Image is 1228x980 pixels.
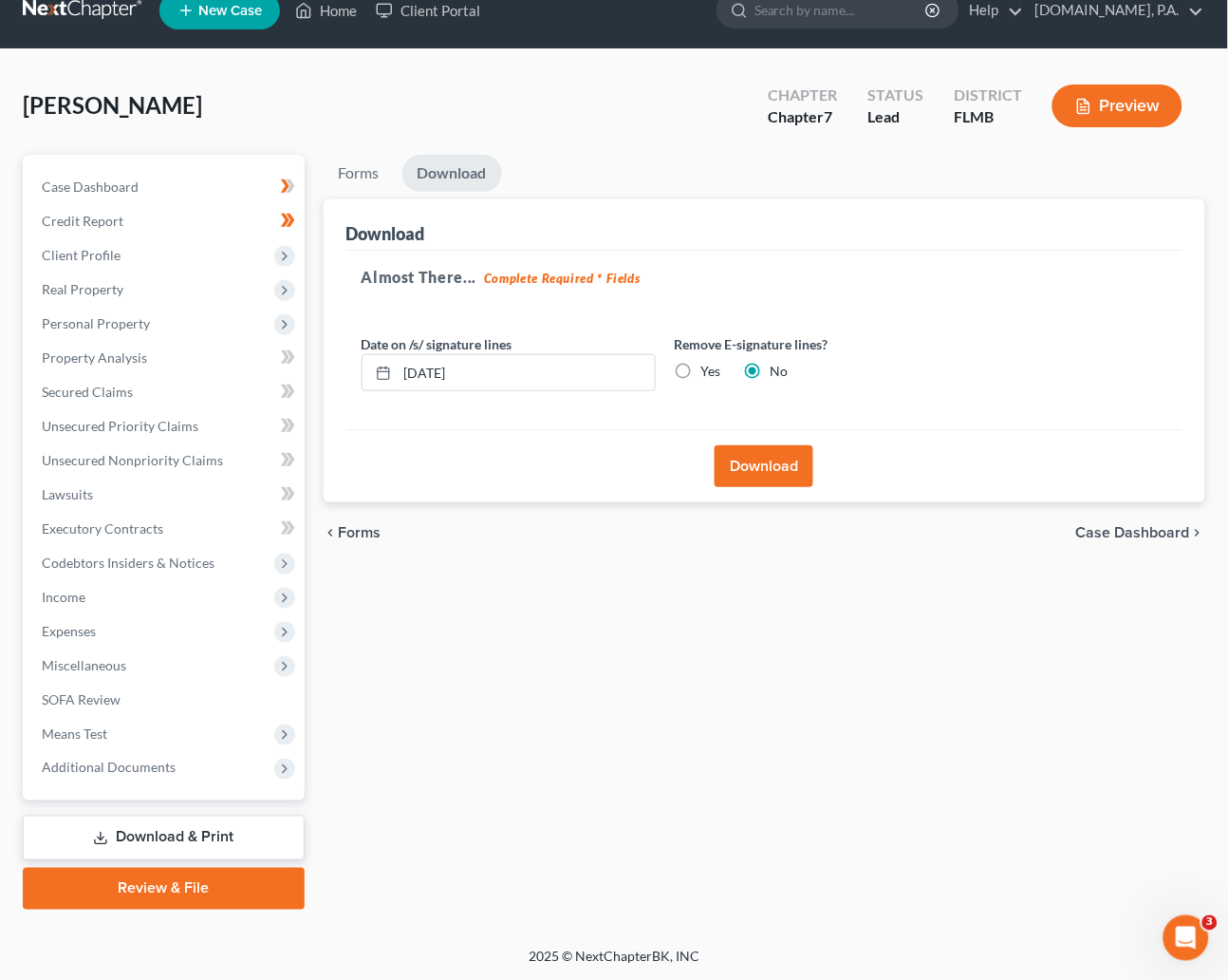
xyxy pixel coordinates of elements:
label: No [771,362,789,381]
label: Yes [701,362,721,381]
span: Codebtors Insiders & Notices [42,555,214,571]
span: Forms [339,525,381,540]
h5: Almost There... [362,266,1168,289]
i: chevron_right [1190,525,1205,540]
div: District [954,85,1022,106]
button: Download [715,445,813,487]
a: Case Dashboard chevron_right [1076,525,1205,540]
span: Secured Claims [42,384,133,400]
span: Lawsuits [42,486,93,502]
span: Case Dashboard [1076,525,1190,540]
div: Download [346,222,425,245]
a: Secured Claims [27,375,305,409]
a: Forms [324,155,395,192]
div: Chapter [768,106,837,128]
a: Property Analysis [27,341,305,375]
span: Miscellaneous [42,657,126,673]
span: Income [42,589,85,605]
div: FLMB [954,106,1022,128]
span: Property Analysis [42,349,147,366]
button: Preview [1052,85,1182,127]
span: 3 [1202,915,1218,931]
a: Review & File [23,868,305,910]
span: Expenses [42,623,96,639]
span: Personal Property [42,315,150,331]
label: Date on /s/ signature lines [362,334,512,354]
span: SOFA Review [42,691,121,707]
span: New Case [198,4,262,18]
span: Client Profile [42,247,121,263]
strong: Complete Required * Fields [484,271,641,286]
span: Means Test [42,726,107,742]
a: Lawsuits [27,478,305,512]
span: Case Dashboard [42,179,139,195]
span: Executory Contracts [42,520,163,537]
span: Unsecured Nonpriority Claims [42,452,223,468]
a: SOFA Review [27,683,305,717]
a: Case Dashboard [27,170,305,204]
iframe: Intercom live chat [1163,915,1209,961]
input: MM/DD/YYYY [398,355,655,391]
div: Status [867,85,923,106]
a: Unsecured Nonpriority Claims [27,443,305,478]
a: Credit Report [27,204,305,238]
i: chevron_left [324,525,339,540]
a: Download & Print [23,816,305,860]
label: Remove E-signature lines? [675,334,969,354]
a: Download [402,155,502,192]
div: Lead [867,106,923,128]
span: Additional Documents [42,760,176,776]
span: Unsecured Priority Claims [42,418,198,434]
span: [PERSON_NAME] [23,91,202,119]
button: chevron_left Forms [324,525,407,540]
a: Unsecured Priority Claims [27,409,305,443]
span: 7 [824,107,832,125]
span: Credit Report [42,213,123,229]
div: Chapter [768,85,837,106]
a: Executory Contracts [27,512,305,546]
span: Real Property [42,281,123,297]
